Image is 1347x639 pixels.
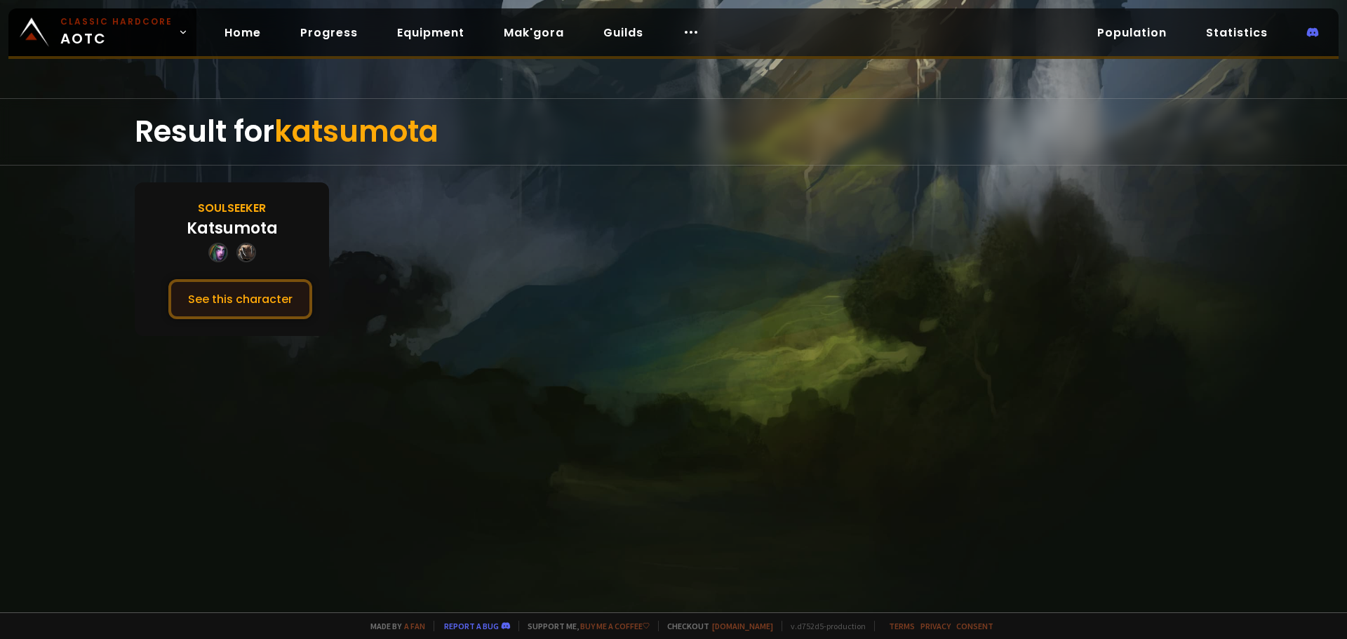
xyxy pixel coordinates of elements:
[920,621,951,631] a: Privacy
[592,18,655,47] a: Guilds
[404,621,425,631] a: a fan
[492,18,575,47] a: Mak'gora
[580,621,650,631] a: Buy me a coffee
[8,8,196,56] a: Classic HardcoreAOTC
[889,621,915,631] a: Terms
[782,621,866,631] span: v. d752d5 - production
[1086,18,1178,47] a: Population
[289,18,369,47] a: Progress
[386,18,476,47] a: Equipment
[168,279,312,319] button: See this character
[187,217,278,240] div: Katsumota
[135,99,1212,165] div: Result for
[518,621,650,631] span: Support me,
[274,111,438,152] span: katsumota
[198,199,266,217] div: Soulseeker
[60,15,173,49] span: AOTC
[956,621,993,631] a: Consent
[213,18,272,47] a: Home
[60,15,173,28] small: Classic Hardcore
[1195,18,1279,47] a: Statistics
[658,621,773,631] span: Checkout
[362,621,425,631] span: Made by
[712,621,773,631] a: [DOMAIN_NAME]
[444,621,499,631] a: Report a bug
